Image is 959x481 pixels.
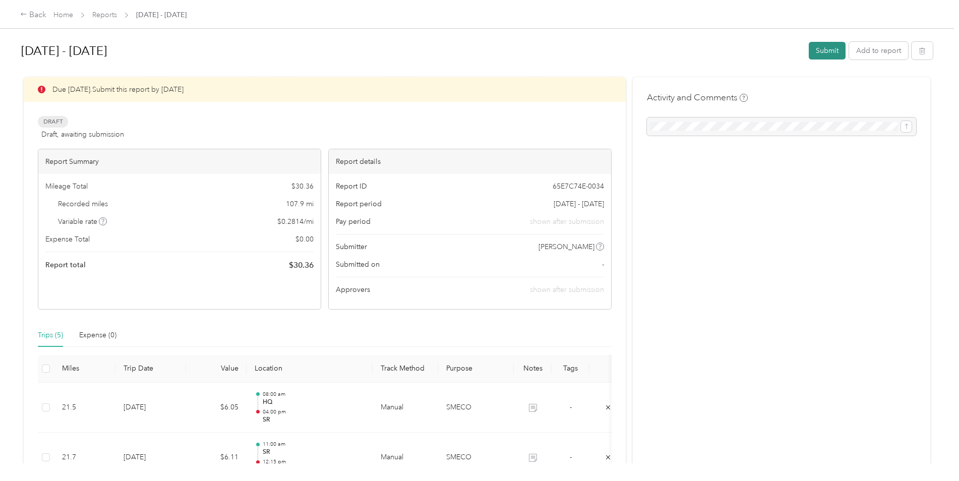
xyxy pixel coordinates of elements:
[263,441,365,448] p: 11:00 am
[277,216,314,227] span: $ 0.2814 / mi
[538,242,594,252] span: [PERSON_NAME]
[286,199,314,209] span: 107.9 mi
[373,383,438,433] td: Manual
[553,181,604,192] span: 65E7C74E-0034
[602,259,604,270] span: -
[289,259,314,271] span: $ 30.36
[79,330,116,341] div: Expense (0)
[21,39,802,63] h1: Sep 1 - 30, 2025
[38,116,68,128] span: Draft
[570,403,572,411] span: -
[647,91,748,104] h4: Activity and Comments
[336,242,367,252] span: Submitter
[438,383,514,433] td: SMECO
[263,391,365,398] p: 08:00 am
[58,216,107,227] span: Variable rate
[336,216,371,227] span: Pay period
[54,383,115,433] td: 21.5
[54,355,115,383] th: Miles
[92,11,117,19] a: Reports
[115,355,186,383] th: Trip Date
[263,398,365,407] p: HQ
[58,199,108,209] span: Recorded miles
[24,77,626,102] div: Due [DATE]. Submit this report by [DATE]
[45,181,88,192] span: Mileage Total
[903,425,959,481] iframe: Everlance-gr Chat Button Frame
[849,42,908,59] button: Add to report
[136,10,187,20] span: [DATE] - [DATE]
[41,129,124,140] span: Draft, awaiting submission
[530,285,604,294] span: shown after submission
[186,383,247,433] td: $6.05
[570,453,572,461] span: -
[552,355,589,383] th: Tags
[329,149,611,174] div: Report details
[530,216,604,227] span: shown after submission
[263,415,365,425] p: SR
[336,284,370,295] span: Approvers
[336,199,382,209] span: Report period
[336,259,380,270] span: Submitted on
[514,355,552,383] th: Notes
[38,149,321,174] div: Report Summary
[38,330,63,341] div: Trips (5)
[115,383,186,433] td: [DATE]
[53,11,73,19] a: Home
[809,42,846,59] button: Submit
[295,234,314,245] span: $ 0.00
[45,260,86,270] span: Report total
[45,234,90,245] span: Expense Total
[247,355,373,383] th: Location
[263,458,365,465] p: 12:15 pm
[186,355,247,383] th: Value
[291,181,314,192] span: $ 30.36
[336,181,367,192] span: Report ID
[20,9,46,21] div: Back
[438,355,514,383] th: Purpose
[263,448,365,457] p: SR
[263,408,365,415] p: 04:00 pm
[373,355,438,383] th: Track Method
[554,199,604,209] span: [DATE] - [DATE]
